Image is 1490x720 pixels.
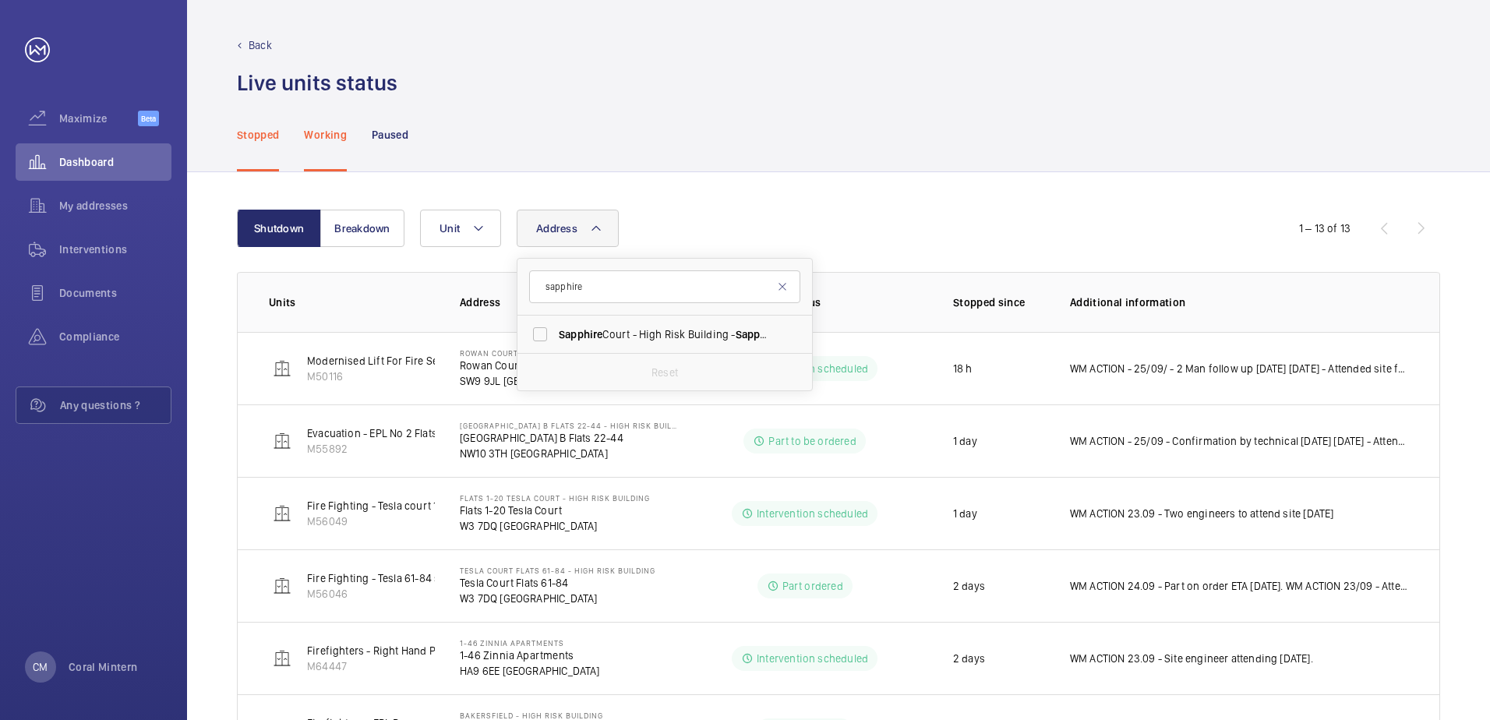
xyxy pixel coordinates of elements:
p: Paused [372,127,408,143]
p: Coral Mintern [69,659,138,675]
p: WM ACTION - 25/09 - Confirmation by technical [DATE] [DATE] - Attended site found faults on drive... [1070,433,1408,449]
button: Shutdown [237,210,321,247]
input: Search by address [529,270,800,303]
p: HA9 6EE [GEOGRAPHIC_DATA] [460,663,600,679]
span: Address [536,222,577,235]
button: Address [517,210,619,247]
p: 1 day [953,506,977,521]
span: Sapphire [559,328,602,341]
p: 2 days [953,651,985,666]
img: elevator.svg [273,504,291,523]
p: 2 days [953,578,985,594]
p: NW10 3TH [GEOGRAPHIC_DATA] [460,446,681,461]
p: M64447 [307,658,499,674]
span: Unit [440,222,460,235]
p: 18 h [953,361,973,376]
p: Working [304,127,346,143]
p: WM ACTION - 25/09/ - 2 Man follow up [DATE] [DATE] - Attended site found alot of damaged from fir... [1070,361,1408,376]
h1: Live units status [237,69,397,97]
span: Any questions ? [60,397,171,413]
p: Reset [651,365,678,380]
p: WM ACTION 24.09 - Part on order ETA [DATE]. WM ACTION 23/09 - Attended site, new brake switches r... [1070,578,1408,594]
span: Dashboard [59,154,171,170]
p: M50116 [307,369,551,384]
p: 1 day [953,433,977,449]
p: Modernised Lift For Fire Services - LEFT HAND LIFT [307,353,551,369]
p: M56046 [307,586,483,602]
p: [GEOGRAPHIC_DATA] B Flats 22-44 [460,430,681,446]
p: Stopped since [953,295,1045,310]
span: Documents [59,285,171,301]
span: Maximize [59,111,138,126]
p: WM ACTION 23.09 - Two engineers to attend site [DATE] [1070,506,1334,521]
span: Court - High Risk Building - [STREET_ADDRESS] [559,326,773,342]
p: Address [460,295,681,310]
button: Breakdown [320,210,404,247]
img: elevator.svg [273,649,291,668]
p: Intervention scheduled [757,506,868,521]
p: W3 7DQ [GEOGRAPHIC_DATA] [460,591,655,606]
div: 1 – 13 of 13 [1299,221,1351,236]
p: M56049 [307,514,502,529]
p: W3 7DQ [GEOGRAPHIC_DATA] [460,518,650,534]
img: elevator.svg [273,359,291,378]
span: My addresses [59,198,171,214]
img: elevator.svg [273,577,291,595]
p: Intervention scheduled [757,651,868,666]
p: Part to be ordered [768,433,856,449]
p: Flats 1-20 Tesla Court [460,503,650,518]
p: Firefighters - Right Hand Passenger Lift [307,643,499,658]
p: Stopped [237,127,279,143]
p: Fire Fighting - Tesla 61-84 schn euro [307,570,483,586]
p: Fire Fighting - Tesla court 1-20 & 101-104 [307,498,502,514]
p: Additional information [1070,295,1408,310]
p: Part ordered [782,578,843,594]
p: WM ACTION 23.09 - Site engineer attending [DATE]. [1070,651,1313,666]
p: Evacuation - EPL No 2 Flats 22-44 Block B [307,425,507,441]
p: Tesla Court Flats 61-84 - High Risk Building [460,566,655,575]
p: CM [33,659,48,675]
p: Rowan Court Flats 78-194 [460,358,665,373]
span: Sapphire [736,328,779,341]
p: M55892 [307,441,507,457]
span: Compliance [59,329,171,344]
p: 1-46 Zinnia Apartments [460,638,600,648]
p: Rowan Court Flats 78-194 - High Risk Building [460,348,665,358]
p: Tesla Court Flats 61-84 [460,575,655,591]
p: 1-46 Zinnia Apartments [460,648,600,663]
span: Interventions [59,242,171,257]
p: [GEOGRAPHIC_DATA] B Flats 22-44 - High Risk Building [460,421,681,430]
p: Bakersfield - High Risk Building [460,711,603,720]
p: Units [269,295,435,310]
span: Beta [138,111,159,126]
p: SW9 9JL [GEOGRAPHIC_DATA] [460,373,665,389]
button: Unit [420,210,501,247]
img: elevator.svg [273,432,291,450]
p: Flats 1-20 Tesla Court - High Risk Building [460,493,650,503]
p: Back [249,37,272,53]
